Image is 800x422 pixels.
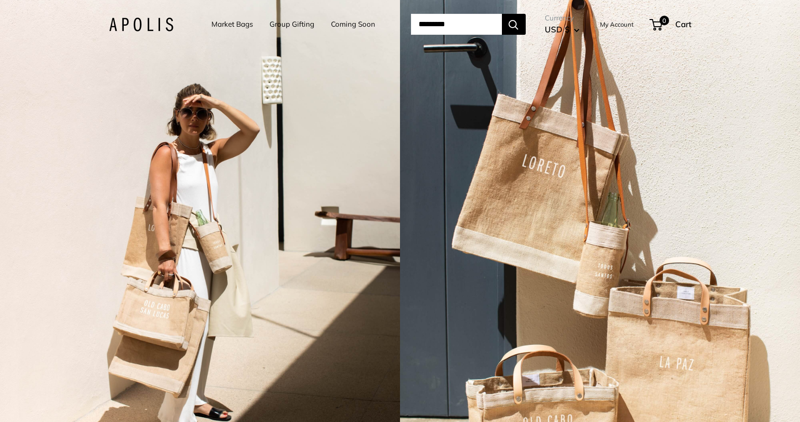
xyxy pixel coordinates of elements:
a: Coming Soon [331,18,375,31]
a: Group Gifting [270,18,314,31]
span: 0 [659,16,669,25]
a: My Account [600,19,634,30]
input: Search... [411,14,502,35]
button: USD $ [545,22,580,37]
a: Market Bags [211,18,253,31]
span: Currency [545,11,580,25]
button: Search [502,14,526,35]
span: USD $ [545,24,570,34]
a: 0 Cart [650,17,691,32]
span: Cart [675,19,691,29]
img: Apolis [109,18,173,31]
